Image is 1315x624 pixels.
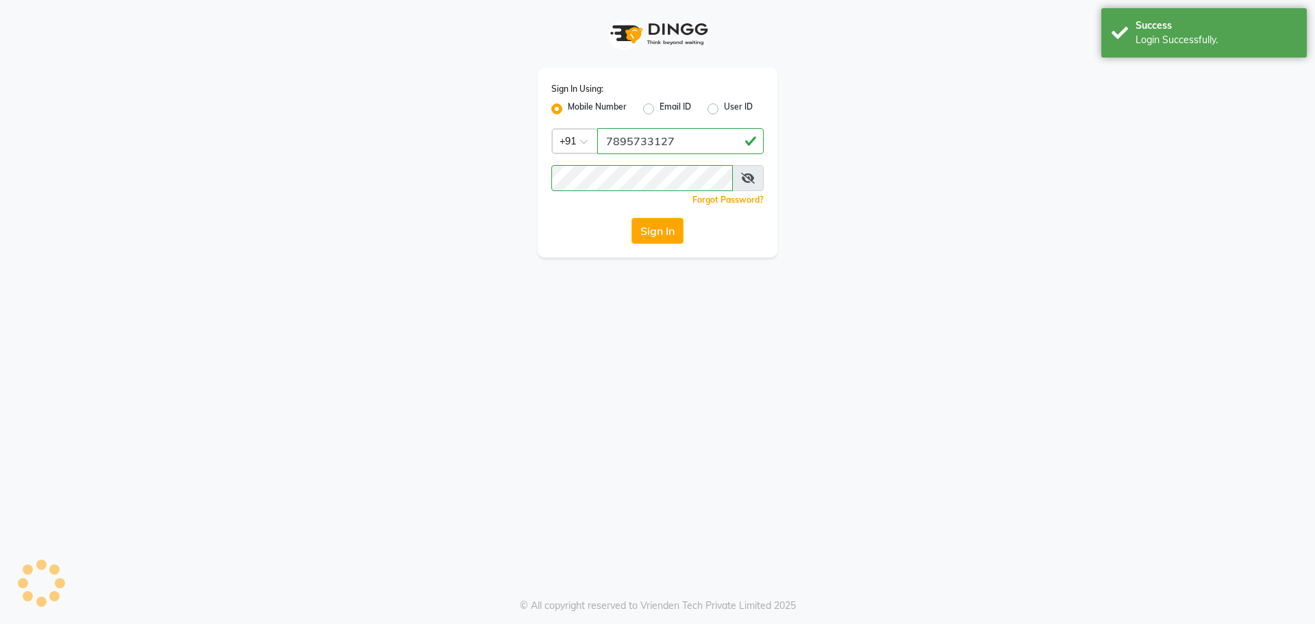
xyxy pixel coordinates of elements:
label: Sign In Using: [551,83,603,95]
button: Sign In [631,218,684,244]
input: Username [551,165,733,191]
label: User ID [724,101,753,117]
div: Success [1136,18,1297,33]
label: Email ID [660,101,691,117]
input: Username [597,128,764,154]
img: logo1.svg [603,14,712,54]
a: Forgot Password? [692,195,764,205]
label: Mobile Number [568,101,627,117]
div: Login Successfully. [1136,33,1297,47]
